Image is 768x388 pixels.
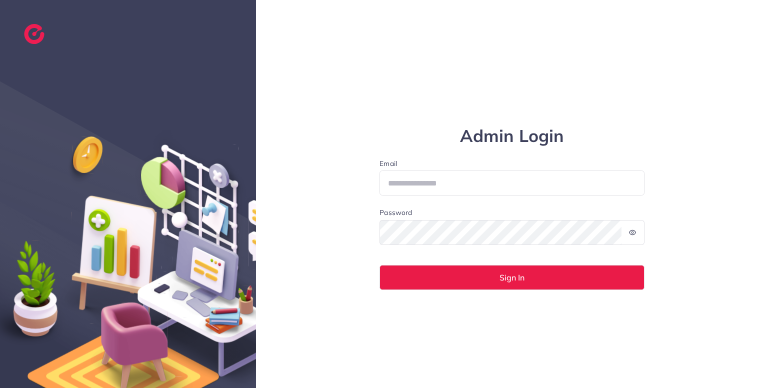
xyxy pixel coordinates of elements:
span: Sign In [499,273,524,281]
label: Email [379,158,644,168]
img: logo [24,24,44,44]
label: Password [379,207,412,217]
h1: Admin Login [379,126,644,146]
button: Sign In [379,265,644,290]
